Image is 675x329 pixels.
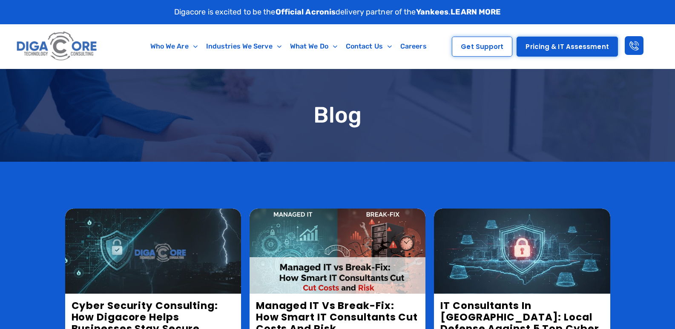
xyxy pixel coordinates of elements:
[276,7,336,17] strong: Official Acronis
[174,6,501,18] p: Digacore is excited to be the delivery partner of the .
[416,7,449,17] strong: Yankees
[65,103,610,127] h1: Blog
[146,37,202,56] a: Who We Are
[202,37,286,56] a: Industries We Serve
[135,37,442,56] nav: Menu
[517,37,618,57] a: Pricing & IT Assessment
[434,209,610,294] img: IT Consultants in NJ
[286,37,342,56] a: What We Do
[526,43,609,50] span: Pricing & IT Assessment
[461,43,503,50] span: Get Support
[396,37,431,56] a: Careers
[250,209,425,294] img: Managed IT vs Break-Fix
[342,37,396,56] a: Contact Us
[65,209,241,294] img: Cyber Security Consulting
[452,37,512,57] a: Get Support
[451,7,501,17] a: LEARN MORE
[14,29,100,64] img: Digacore logo 1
